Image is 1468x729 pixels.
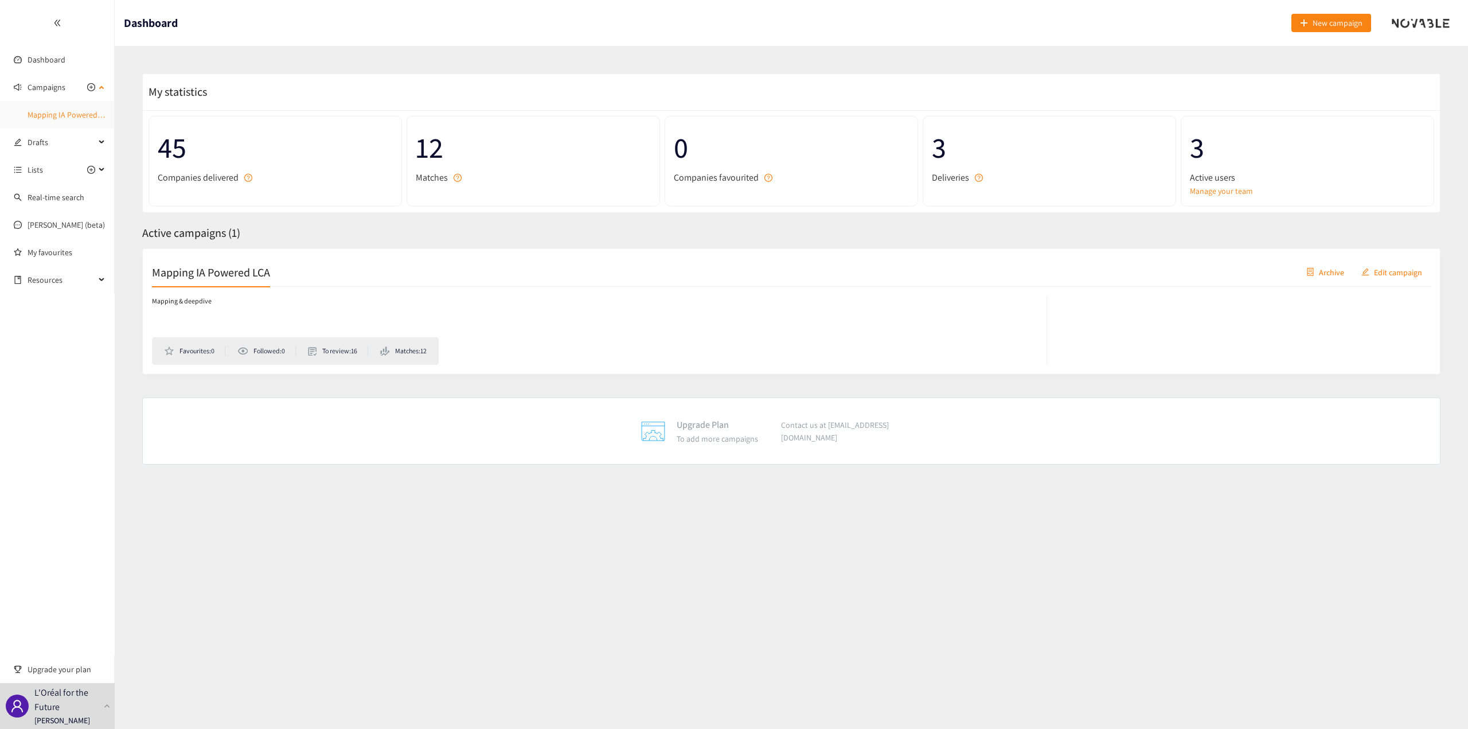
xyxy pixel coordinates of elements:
[28,54,65,65] a: Dashboard
[677,432,758,445] p: To add more campaigns
[28,76,65,99] span: Campaigns
[1306,268,1314,277] span: container
[28,268,95,291] span: Resources
[764,174,772,182] span: question-circle
[14,83,22,91] span: sound
[87,166,95,174] span: plus-circle
[454,174,462,182] span: question-circle
[932,170,969,185] span: Deliveries
[28,131,95,154] span: Drafts
[975,174,983,182] span: question-circle
[308,346,369,356] li: To review: 16
[1361,268,1369,277] span: edit
[380,346,427,356] li: Matches: 12
[152,264,270,280] h2: Mapping IA Powered LCA
[677,418,758,432] p: Upgrade Plan
[1298,263,1353,281] button: containerArchive
[781,419,942,444] p: Contact us at [EMAIL_ADDRESS][DOMAIN_NAME]
[14,166,22,174] span: unordered-list
[1300,19,1308,28] span: plus
[28,192,84,202] a: Real-time search
[28,110,112,120] a: Mapping IA Powered LCA
[28,241,106,264] a: My favourites
[1319,266,1344,278] span: Archive
[237,346,296,356] li: Followed: 0
[152,296,212,307] p: Mapping & deepdive
[1281,605,1468,729] iframe: Chat Widget
[416,125,651,170] span: 12
[158,125,393,170] span: 45
[164,346,225,356] li: Favourites: 0
[674,125,909,170] span: 0
[1353,263,1431,281] button: editEdit campaign
[28,158,43,181] span: Lists
[28,220,105,230] a: [PERSON_NAME] (beta)
[1190,185,1425,197] a: Manage your team
[143,84,207,99] span: My statistics
[87,83,95,91] span: plus-circle
[1190,125,1425,170] span: 3
[1291,14,1371,32] button: plusNew campaign
[244,174,252,182] span: question-circle
[142,248,1440,375] a: Mapping IA Powered LCAcontainerArchiveeditEdit campaignMapping & deepdiveFavourites:0Followed:0To...
[1190,170,1235,185] span: Active users
[34,714,90,727] p: [PERSON_NAME]
[416,170,448,185] span: Matches
[1313,17,1362,29] span: New campaign
[14,665,22,673] span: trophy
[10,699,24,713] span: user
[53,19,61,27] span: double-left
[932,125,1167,170] span: 3
[28,658,106,681] span: Upgrade your plan
[142,225,240,240] span: Active campaigns ( 1 )
[1374,266,1422,278] span: Edit campaign
[34,685,99,714] p: L'Oréal for the Future
[14,138,22,146] span: edit
[14,276,22,284] span: book
[674,170,759,185] span: Companies favourited
[158,170,239,185] span: Companies delivered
